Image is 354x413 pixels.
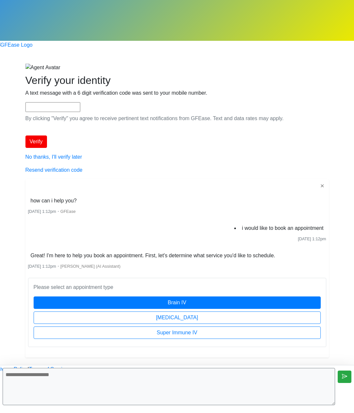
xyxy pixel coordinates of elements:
button: Brain IV [34,296,321,309]
a: No thanks, I'll verify later [25,154,82,160]
img: Agent Avatar [25,64,60,71]
span: [PERSON_NAME] (AI Assistant) [60,264,120,269]
li: how can i help you? [28,196,79,206]
p: By clicking "Verify" you agree to receive pertinent text notifications from GFEase. Text and data... [25,115,329,122]
small: ・ [28,264,121,269]
span: [DATE] 1:12pm [298,236,326,241]
button: Super Immune IV [34,326,321,339]
a: Resend verification code [25,167,83,173]
p: Please select an appointment type [34,283,321,291]
button: [MEDICAL_DATA] [34,311,321,324]
h2: Verify your identity [25,74,329,87]
li: i would like to book an appointment [239,223,326,233]
li: Great! I'm here to help you book an appointment. First, let's determine what service you'd like t... [28,250,278,261]
small: ・ [28,209,76,214]
span: GFEase [60,209,76,214]
button: Verify [25,135,47,148]
span: [DATE] 1:12pm [28,209,56,214]
p: A text message with a 6 digit verification code was sent to your mobile number. [25,89,329,97]
button: ✕ [318,182,326,190]
span: [DATE] 1:12pm [28,264,56,269]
